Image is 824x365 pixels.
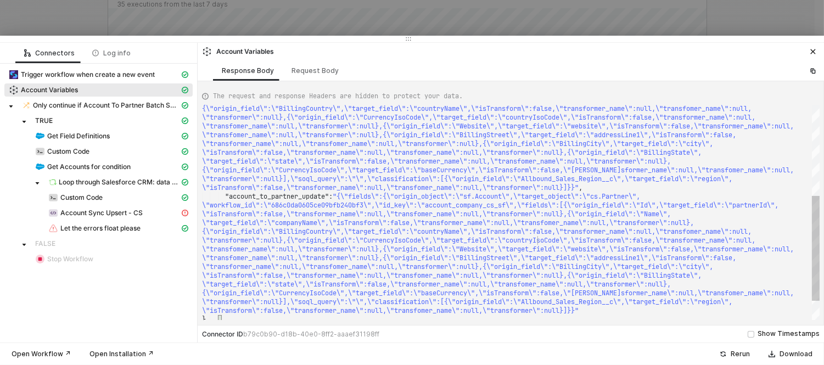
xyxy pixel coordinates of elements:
[60,209,143,217] span: Account Sync Upsert - CS
[586,113,755,122] span: Transform\":false,\"transformer_name\":null,
[761,347,820,361] button: Download
[621,166,794,175] span: sformer_name\":null,\"transfomer_name\":null,
[202,104,394,113] span: {\"origin_field\":\"BillingCountry\",\"target_fiel
[4,347,78,361] button: Open Workflow ↗
[394,113,586,122] span: IsoCode\",\"target_field\":\"countryIsoCode\",\"is
[4,68,193,81] span: Trigger workflow when create a new event
[21,86,78,94] span: Account Variables
[182,102,188,109] span: icon-cards
[586,271,702,280] span: igin_field\":\"BillingState\",
[31,237,193,250] span: FALSE
[202,262,394,271] span: \"transformer_name\":null,\"transfomer_name\":null
[394,104,586,113] span: d\":\"countryName\",\"isTransform\":false,\"transf
[758,329,820,339] div: Show Timestamps
[89,350,154,358] div: Open Installation ↗
[36,255,44,263] img: integration-icon
[394,280,586,289] span: "transformer_name\":null,\"transfomer_name\":null,
[33,101,180,110] span: Only continue if Account To Partner Batch Sync Exists
[202,201,394,210] span: \"workflow_id\":\"686c0da0605ce09bfb240bf3\",\"id_
[47,147,89,156] span: Custom Code
[225,192,329,201] span: "account_to_partner_update"
[47,162,131,171] span: Get Accounts for condition
[182,71,188,78] span: icon-cards
[59,178,180,187] span: Loop through Salesforce CRM: data - Records
[394,148,586,157] span: transfomer_name\":null,\"transformer\":null},{\"or
[8,104,14,109] span: caret-down
[586,175,732,183] span: gion__c\",\"target_field\":\"region\",
[394,201,586,210] span: key\":\"account_company_cs_sf\",\"fields\":[{\"ori
[47,132,110,141] span: Get Field Definitions
[202,183,394,192] span: \"isTransform\":false,\"transformer_name\":null,\"
[222,66,274,75] div: Response Body
[36,132,44,141] img: integration-icon
[49,209,58,217] img: integration-icon
[44,222,193,235] span: Let the errors float please
[202,175,394,183] span: \"transformer\":null}],\"soql_query\":\"\",\"class
[586,280,671,289] span: \"transformer\":null},
[394,210,586,218] span: transfomer_name\":null,\"transformer\":null},{\"or
[202,271,394,280] span: \"isTransform\":false,\"transformer_name\":null,\"
[44,206,193,220] span: Account Sync Upsert - CS
[394,297,586,306] span: ification\":[{\"origin_field\":\"Allbound_Sales_Re
[31,114,193,127] span: TRUE
[49,178,57,187] img: integration-icon
[202,306,394,315] span: \"isTransform\":false,\"transformer_name\":null,\"
[586,210,671,218] span: igin_field\":\"Name\",
[202,166,394,175] span: {\"origin_field\":\"CurrencyIsoCode\",\"target_fie
[810,48,816,55] span: icon-close
[182,148,188,155] span: icon-cards
[525,192,640,201] span: arget_object\":\"cs.Partner\",
[778,245,794,254] span: ull,
[394,183,579,192] span: transfomer_name\":null,\"transformer\":null}]}}"
[35,116,53,125] span: TRUE
[769,351,775,357] span: icon-download
[586,157,671,166] span: \"transformer\":null},
[18,99,193,112] span: Only continue if Account To Partner Batch Sync Exists
[394,245,586,254] span: origin_field\":\"Website\",\"target_field\":\"webs
[394,131,586,139] span: origin_field\":\"BillingStreet\",\"target_field\":
[4,83,193,97] span: Account Variables
[586,139,713,148] span: City\",\"target_field\":\"city\",
[202,236,394,245] span: \"transformer\":null},{\"origin_field\":\"Currency
[182,87,188,93] span: icon-cards
[202,245,394,254] span: \"transfomer_name\":null,\"transformer\":null},{\"
[182,117,188,124] span: icon-cards
[394,157,586,166] span: "transformer_name\":null,\"transfomer_name\":null,
[810,68,816,74] span: icon-copy-paste
[23,101,30,110] img: integration-icon
[713,347,757,361] button: Rerun
[44,176,193,189] span: Loop through Salesforce CRM: data - Records
[778,122,794,131] span: ull,
[60,224,141,233] span: Let the errors float please
[394,306,579,315] span: transfomer_name\":null,\"transformer\":null}]}}"
[394,227,586,236] span: d\":\"countryName\",\"isTransform\":false,\"transf
[9,86,18,94] img: integration-icon
[31,252,193,266] span: Stop Workflow
[203,47,211,56] img: integration-icon
[36,162,44,171] img: integration-icon
[202,139,394,148] span: \"transformer_name\":null,\"transfomer_name\":null
[586,262,713,271] span: City\",\"target_field\":\"city\",
[182,210,188,216] span: icon-exclamation
[586,236,755,245] span: Transform\":false,\"transformer_name\":null,
[202,280,394,289] span: \"target_field\":\"state\",\"isTransform\":false,\
[24,49,75,58] div: Connectors
[202,210,394,218] span: \"isTransform\":false,\"transformer_name\":null,\"
[586,148,702,157] span: igin_field\":\"BillingState\",
[394,254,586,262] span: origin_field\":\"BillingStreet\",\"target_field\":
[586,297,732,306] span: gion__c\",\"target_field\":\"region\",
[182,164,188,170] span: icon-cards
[202,254,394,262] span: \"transfomer_name\":null,\"transformer\":null},{\"
[202,47,274,57] div: Account Variables
[394,175,586,183] span: ification\":[{\"origin_field\":\"Allbound_Sales_Re
[202,131,394,139] span: \"transfomer_name\":null,\"transformer\":null},{\"
[35,239,55,248] span: FALSE
[202,289,394,297] span: {\"origin_field\":\"CurrencyIsoCode\",\"target_fie
[394,139,586,148] span: ,\"transformer\":null},{\"origin_field\":\"Billing
[579,183,582,192] span: ,
[394,289,621,297] span: ld\":\"baseCurrency\",\"isTransform\":false,\"[PERSON_NAME]
[202,218,394,227] span: \"target_field\":\"companyName\",\"isTransform\":f
[586,218,694,227] span: :null,\"transformer\":null},
[60,193,103,202] span: Custom Code
[586,254,736,262] span: \"addressLine1\",\"isTransform\":false,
